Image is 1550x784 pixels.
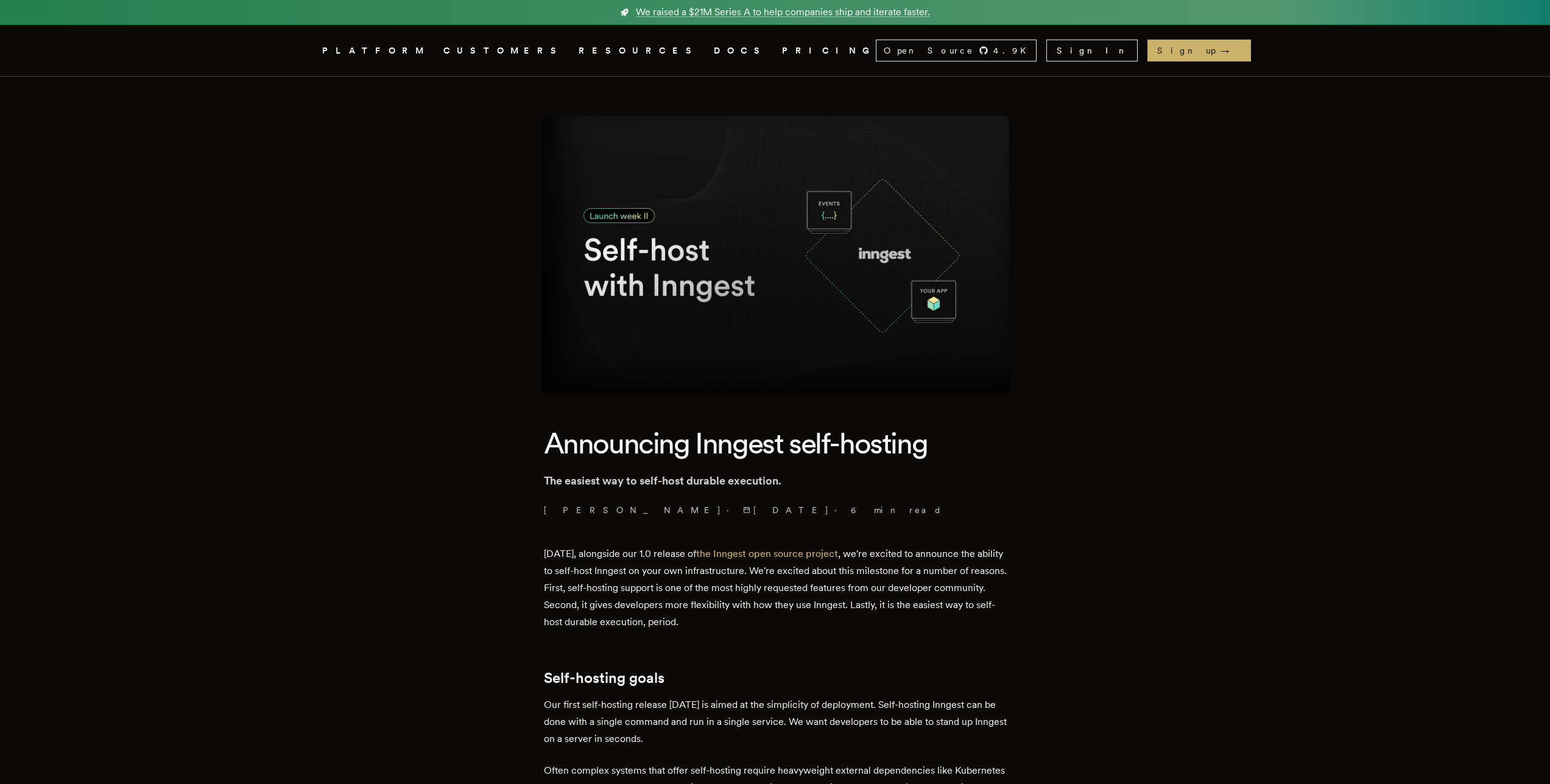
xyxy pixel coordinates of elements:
[743,504,830,516] span: [DATE]
[714,43,767,58] a: DOCS
[1221,44,1241,57] span: →
[443,43,564,58] a: CUSTOMERS
[884,44,974,57] span: Open Source
[782,43,876,58] a: PRICING
[544,670,1007,687] h2: Self-hosting goals
[1147,40,1251,61] a: Sign up
[288,25,1263,76] nav: Global
[696,548,838,559] a: the Inngest open source project
[636,5,930,19] span: We raised a $21M Series A to help companies ship and iterate faster.
[544,504,1007,516] p: · ·
[993,44,1034,57] span: 4.9 K
[544,472,1007,489] p: The easiest way to self-host durable execution.
[1046,40,1138,61] a: Sign In
[544,545,1007,631] p: [DATE], alongside our 1.0 release of , we're excited to announce the ability to self-host Inngest...
[322,43,429,58] button: PLATFORM
[544,696,1007,747] p: Our first self-hosting release [DATE] is aimed at the simplicity of deployment. Self-hosting Inng...
[541,116,1009,395] img: Featured image for Announcing Inngest self-hosting blog post
[851,504,942,516] span: 6 min read
[579,43,699,58] button: RESOURCES
[544,504,722,516] a: [PERSON_NAME]
[544,424,1007,462] h1: Announcing Inngest self-hosting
